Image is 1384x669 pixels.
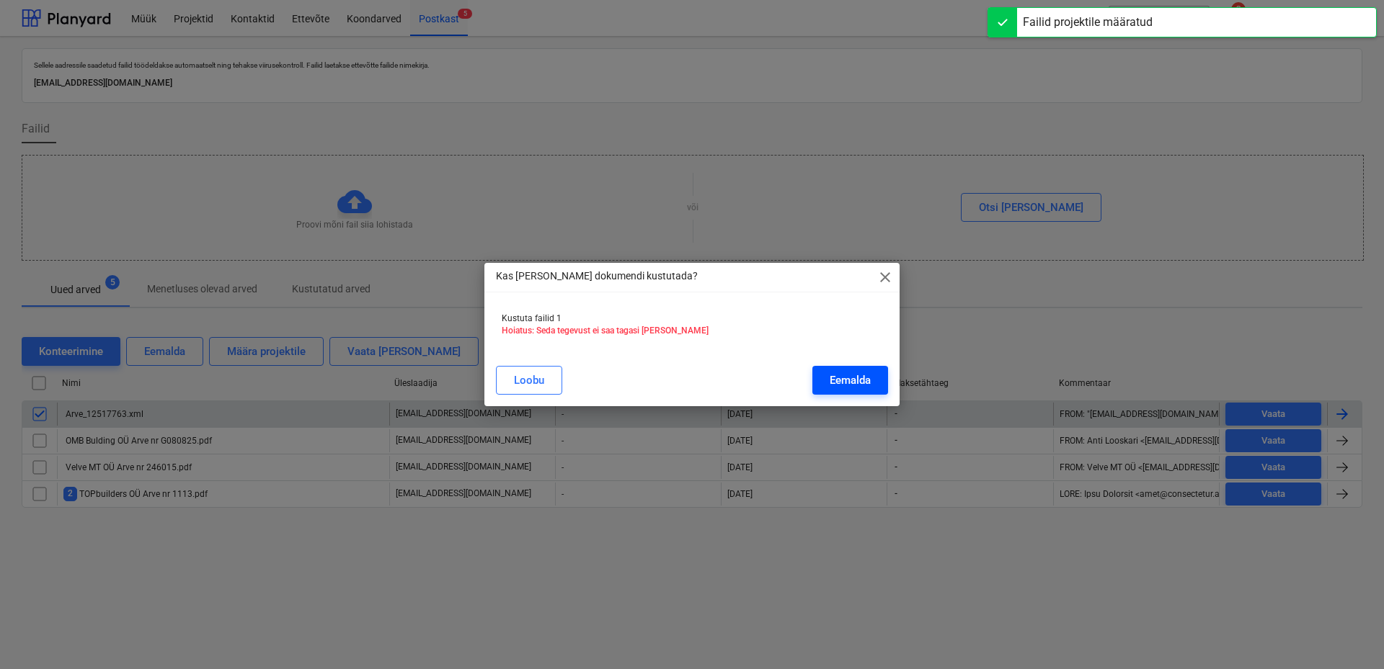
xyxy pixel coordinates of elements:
[514,371,544,390] div: Loobu
[877,269,894,286] span: close
[812,366,888,395] button: Eemalda
[502,325,882,337] p: Hoiatus: Seda tegevust ei saa tagasi [PERSON_NAME]
[496,269,698,284] p: Kas [PERSON_NAME] dokumendi kustutada?
[502,313,882,325] p: Kustuta failid 1
[1023,14,1153,31] div: Failid projektile määratud
[496,366,562,395] button: Loobu
[1312,600,1384,669] iframe: Chat Widget
[830,371,871,390] div: Eemalda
